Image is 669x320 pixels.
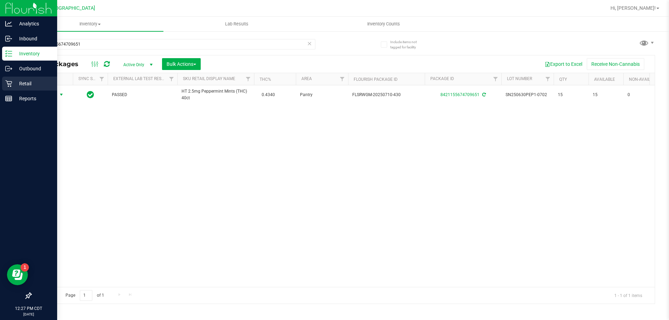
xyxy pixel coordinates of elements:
[507,76,532,81] a: Lot Number
[258,90,278,100] span: 0.4340
[5,50,12,57] inline-svg: Inventory
[430,76,454,81] a: Package ID
[96,73,108,85] a: Filter
[78,76,105,81] a: Sync Status
[506,92,549,98] span: SN250630PEP1-0702
[36,60,85,68] span: All Packages
[609,290,648,301] span: 1 - 1 of 1 items
[558,92,584,98] span: 15
[60,290,110,301] span: Page of 1
[21,263,29,272] iframe: Resource center unread badge
[593,92,619,98] span: 15
[163,17,310,31] a: Lab Results
[162,58,201,70] button: Bulk Actions
[337,73,348,85] a: Filter
[300,92,344,98] span: Pantry
[358,21,409,27] span: Inventory Counts
[12,64,54,73] p: Outbound
[490,73,501,85] a: Filter
[540,58,587,70] button: Export to Excel
[113,76,168,81] a: External Lab Test Result
[310,17,457,31] a: Inventory Counts
[12,34,54,43] p: Inbound
[542,73,554,85] a: Filter
[301,76,312,81] a: Area
[17,21,163,27] span: Inventory
[182,88,250,101] span: HT 2.5mg Peppermint Mints (THC) 40ct
[307,39,312,48] span: Clear
[5,35,12,42] inline-svg: Inbound
[610,5,656,11] span: Hi, [PERSON_NAME]!
[183,76,235,81] a: Sku Retail Display Name
[17,17,163,31] a: Inventory
[5,95,12,102] inline-svg: Reports
[260,77,271,82] a: THC%
[559,77,567,82] a: Qty
[12,49,54,58] p: Inventory
[12,79,54,88] p: Retail
[629,77,660,82] a: Non-Available
[167,61,196,67] span: Bulk Actions
[243,73,254,85] a: Filter
[12,19,54,28] p: Analytics
[628,92,654,98] span: 0
[12,94,54,103] p: Reports
[354,77,398,82] a: Flourish Package ID
[87,90,94,100] span: In Sync
[47,5,95,11] span: [GEOGRAPHIC_DATA]
[80,290,92,301] input: 1
[3,305,54,312] p: 12:27 PM CDT
[3,312,54,317] p: [DATE]
[481,92,486,97] span: Sync from Compliance System
[7,264,28,285] iframe: Resource center
[166,73,177,85] a: Filter
[216,21,258,27] span: Lab Results
[5,65,12,72] inline-svg: Outbound
[352,92,421,98] span: FLSRWGM-20250710-430
[587,58,644,70] button: Receive Non-Cannabis
[5,20,12,27] inline-svg: Analytics
[390,39,425,50] span: Include items not tagged for facility
[5,80,12,87] inline-svg: Retail
[594,77,615,82] a: Available
[112,92,173,98] span: PASSED
[31,39,315,49] input: Search Package ID, Item Name, SKU, Lot or Part Number...
[57,90,66,100] span: select
[440,92,479,97] a: 8421155674709651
